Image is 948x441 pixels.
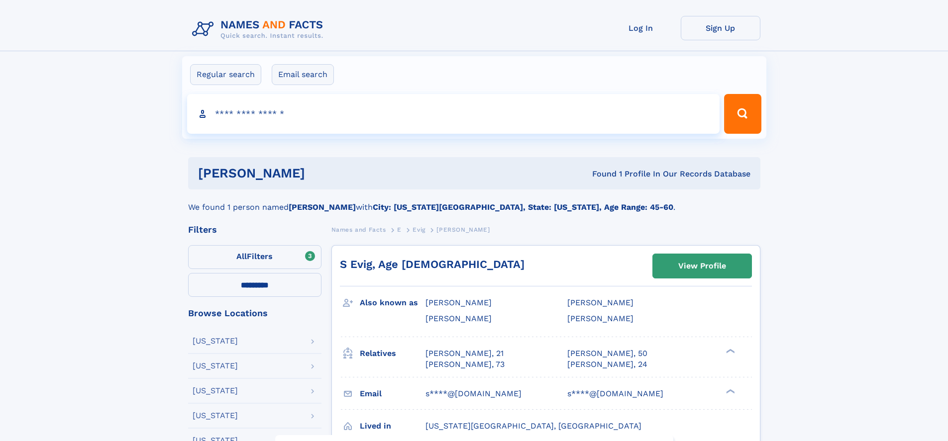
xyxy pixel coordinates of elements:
span: [PERSON_NAME] [567,314,633,323]
label: Regular search [190,64,261,85]
span: [PERSON_NAME] [436,226,490,233]
a: [PERSON_NAME], 50 [567,348,647,359]
a: Log In [601,16,681,40]
input: search input [187,94,720,134]
div: [US_STATE] [193,362,238,370]
a: [PERSON_NAME], 24 [567,359,647,370]
span: Evig [413,226,425,233]
a: View Profile [653,254,751,278]
div: Filters [188,225,321,234]
div: View Profile [678,255,726,277]
a: E [397,223,402,236]
div: Found 1 Profile In Our Records Database [448,169,750,179]
span: [PERSON_NAME] [425,298,492,307]
label: Filters [188,245,321,269]
a: S Evig, Age [DEMOGRAPHIC_DATA] [340,258,525,270]
span: E [397,226,402,233]
a: Names and Facts [331,223,386,236]
a: [PERSON_NAME], 73 [425,359,505,370]
span: [PERSON_NAME] [425,314,492,323]
button: Search Button [724,94,761,134]
div: [US_STATE] [193,337,238,345]
h3: Lived in [360,418,425,435]
div: [US_STATE] [193,387,238,395]
div: ❯ [724,348,736,354]
span: [US_STATE][GEOGRAPHIC_DATA], [GEOGRAPHIC_DATA] [425,421,641,431]
a: [PERSON_NAME], 21 [425,348,504,359]
a: Evig [413,223,425,236]
h3: Also known as [360,294,425,311]
span: [PERSON_NAME] [567,298,633,307]
a: Sign Up [681,16,760,40]
h1: [PERSON_NAME] [198,167,449,179]
h3: Email [360,385,425,402]
div: [US_STATE] [193,412,238,420]
b: City: [US_STATE][GEOGRAPHIC_DATA], State: [US_STATE], Age Range: 45-60 [373,202,673,212]
img: Logo Names and Facts [188,16,331,43]
div: ❯ [724,388,736,394]
div: We found 1 person named with . [188,189,760,213]
label: Email search [272,64,334,85]
div: Browse Locations [188,309,321,318]
span: All [236,252,247,261]
h3: Relatives [360,345,425,362]
b: [PERSON_NAME] [289,202,356,212]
